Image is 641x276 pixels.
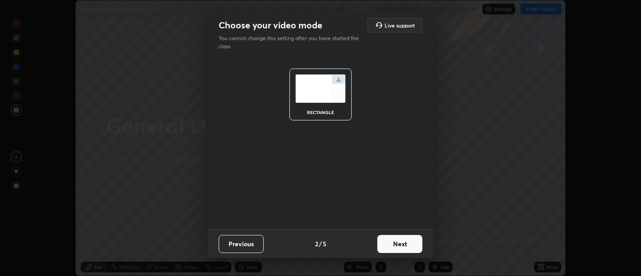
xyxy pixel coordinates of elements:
img: normalScreenIcon.ae25ed63.svg [295,74,346,103]
h4: / [319,239,322,248]
h5: Live support [385,23,415,28]
h4: 5 [323,239,326,248]
button: Next [377,235,422,253]
button: Previous [219,235,264,253]
h2: Choose your video mode [219,19,322,31]
p: You cannot change this setting after you have started the class [219,34,365,51]
h4: 2 [315,239,318,248]
div: rectangle [302,110,339,115]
